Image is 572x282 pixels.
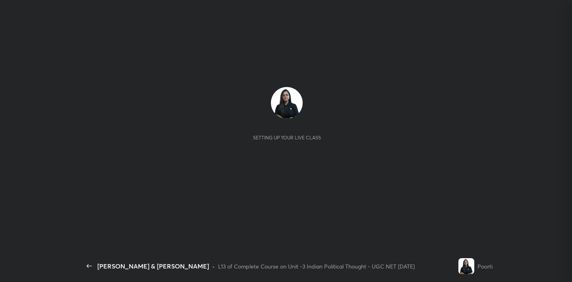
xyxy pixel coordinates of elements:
div: • [212,262,215,270]
img: dcf3eb815ff943768bc58b4584e4abca.jpg [458,258,474,274]
div: Poorti [477,262,493,270]
div: [PERSON_NAME] & [PERSON_NAME] [97,261,209,271]
div: Setting up your live class [253,135,321,141]
img: dcf3eb815ff943768bc58b4584e4abca.jpg [271,87,303,119]
div: L13 of Complete Course on Unit -3 Indian Political Thought - UGC NET [DATE] [218,262,415,270]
